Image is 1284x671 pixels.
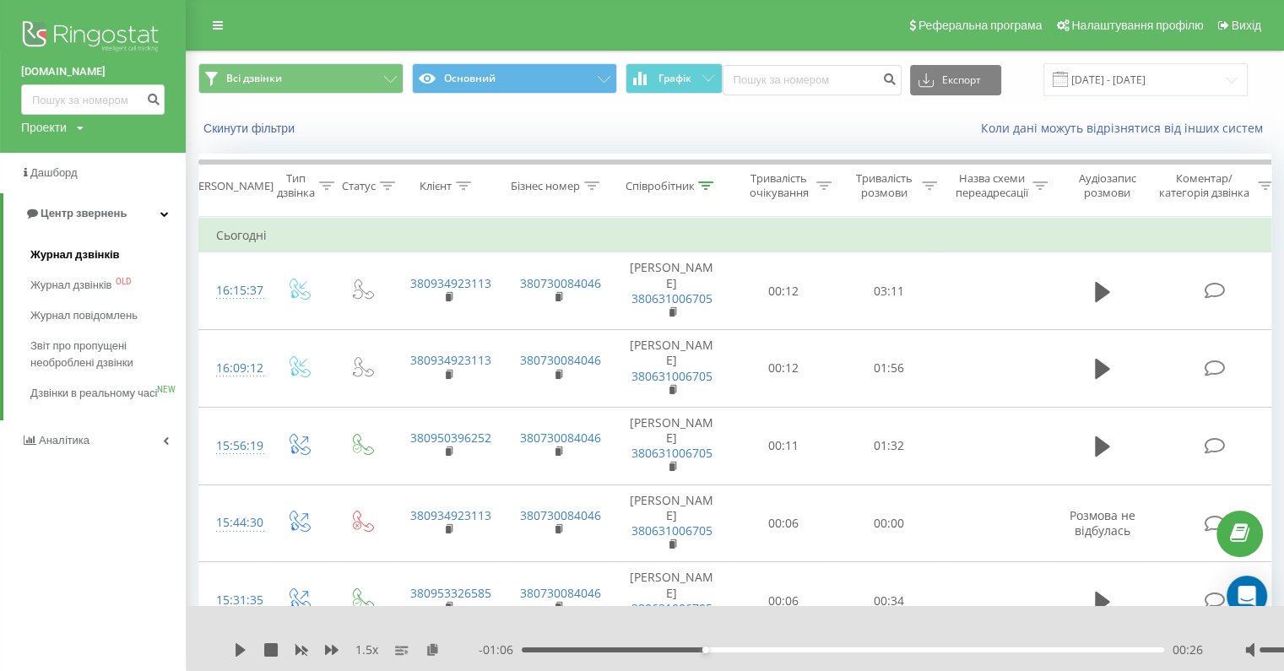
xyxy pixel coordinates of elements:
div: Тривалість очікування [745,171,812,200]
span: Журнал дзвінків [30,246,120,263]
span: Налаштування профілю [1071,19,1203,32]
a: 380730084046 [520,585,601,601]
td: 03:11 [837,252,942,330]
span: Центр звернень [41,207,127,219]
div: 16:15:37 [216,274,250,307]
td: [PERSON_NAME] [613,484,731,562]
div: 15:31:35 [216,584,250,617]
button: Експорт [910,65,1001,95]
a: 380730084046 [520,430,601,446]
div: Проекти [21,119,67,136]
a: 380730084046 [520,507,601,523]
div: Коментар/категорія дзвінка [1155,171,1254,200]
td: [PERSON_NAME] [613,330,731,408]
span: Аналiтика [39,434,89,446]
div: Тип дзвінка [277,171,315,200]
a: Коли дані можуть відрізнятися вiд інших систем [981,120,1271,136]
a: 380631006705 [631,290,712,306]
span: 1.5 x [355,641,378,658]
div: 16:09:12 [216,352,250,385]
td: [PERSON_NAME] [613,562,731,640]
a: Журнал дзвінківOLD [30,270,186,300]
a: Журнал дзвінків [30,240,186,270]
td: 00:11 [731,407,837,484]
div: Клієнт [420,179,452,193]
a: Дзвінки в реальному часіNEW [30,378,186,409]
span: Всі дзвінки [226,72,282,85]
div: Аудіозапис розмови [1066,171,1148,200]
div: Статус [342,179,376,193]
span: Журнал дзвінків [30,277,111,294]
span: Звіт про пропущені необроблені дзвінки [30,338,177,371]
img: Ringostat logo [21,17,165,59]
a: 380631006705 [631,368,712,384]
button: Всі дзвінки [198,63,404,94]
span: Графік [658,73,691,84]
a: Журнал повідомлень [30,300,186,331]
a: 380631006705 [631,445,712,461]
button: Основний [412,63,617,94]
a: 380953326585 [410,585,491,601]
a: 380730084046 [520,352,601,368]
td: 01:32 [837,407,942,484]
td: [PERSON_NAME] [613,407,731,484]
td: 00:00 [837,484,942,562]
td: 00:06 [731,562,837,640]
a: 380934923113 [410,507,491,523]
td: [PERSON_NAME] [613,252,731,330]
a: Звіт про пропущені необроблені дзвінки [30,331,186,378]
td: 00:34 [837,562,942,640]
td: Сьогодні [199,219,1280,252]
div: Тривалість розмови [851,171,918,200]
span: - 01:06 [479,641,522,658]
span: Вихід [1232,19,1261,32]
span: Реферальна програма [918,19,1043,32]
div: Назва схеми переадресації [956,171,1028,200]
a: 380730084046 [520,275,601,291]
td: 00:06 [731,484,837,562]
div: 15:56:19 [216,430,250,463]
div: Співробітник [625,179,694,193]
td: 00:12 [731,330,837,408]
a: 380934923113 [410,275,491,291]
div: Бізнес номер [511,179,580,193]
span: 00:26 [1173,641,1203,658]
div: Accessibility label [702,647,709,653]
td: 00:12 [731,252,837,330]
a: 380631006705 [631,600,712,616]
div: Open Intercom Messenger [1227,576,1267,616]
td: 01:56 [837,330,942,408]
a: 380950396252 [410,430,491,446]
span: Розмова не відбулась [1070,507,1135,538]
div: [PERSON_NAME] [188,179,274,193]
span: Дзвінки в реальному часі [30,385,157,402]
input: Пошук за номером [723,65,902,95]
input: Пошук за номером [21,84,165,115]
button: Скинути фільтри [198,121,303,136]
span: Журнал повідомлень [30,307,138,324]
button: Графік [626,63,723,94]
a: 380631006705 [631,522,712,538]
a: [DOMAIN_NAME] [21,63,165,80]
a: 380934923113 [410,352,491,368]
a: Центр звернень [3,193,186,234]
div: 15:44:30 [216,506,250,539]
span: Дашборд [30,166,78,179]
